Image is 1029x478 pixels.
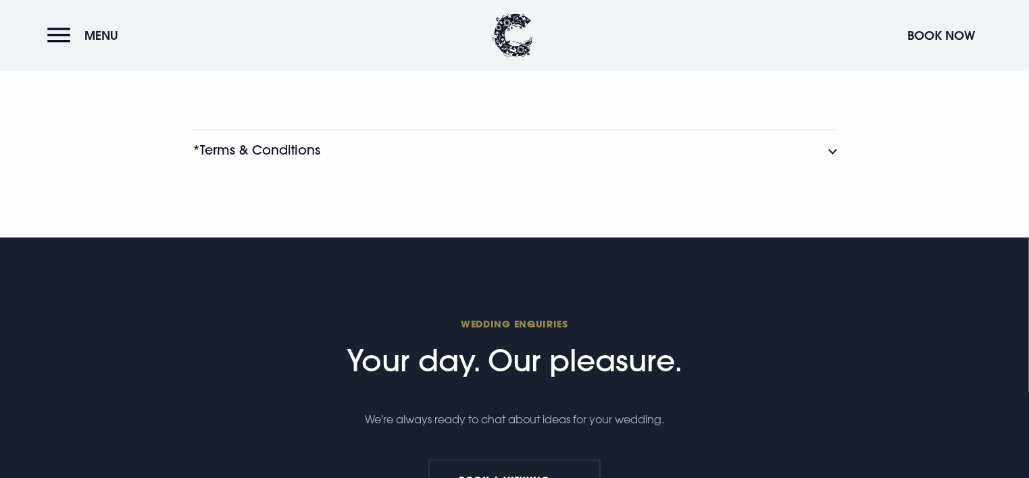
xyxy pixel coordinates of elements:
button: Menu [47,21,125,50]
img: Clandeboye Lodge [493,14,533,57]
h3: *Terms & Conditions [193,142,320,158]
span: Menu [84,28,118,43]
p: We're always ready to chat about ideas for your wedding. [193,409,836,429]
button: Book Now [901,21,982,50]
h2: Your day. Our pleasure. [193,317,836,379]
button: *Terms & Conditions [193,130,836,170]
span: Wedding Enquiries [193,317,836,330]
